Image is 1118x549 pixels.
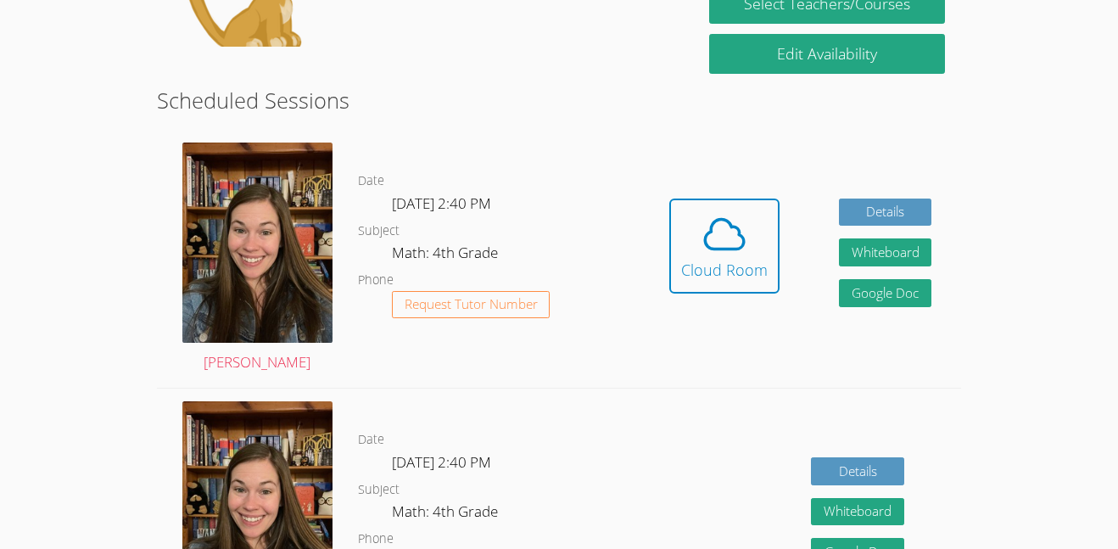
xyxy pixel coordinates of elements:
[839,238,932,266] button: Whiteboard
[392,291,551,319] button: Request Tutor Number
[392,193,491,213] span: [DATE] 2:40 PM
[157,84,962,116] h2: Scheduled Sessions
[182,143,333,375] a: [PERSON_NAME]
[811,498,904,526] button: Whiteboard
[392,452,491,472] span: [DATE] 2:40 PM
[392,500,501,529] dd: Math: 4th Grade
[839,279,932,307] a: Google Doc
[358,479,400,501] dt: Subject
[358,270,394,291] dt: Phone
[358,221,400,242] dt: Subject
[811,457,904,485] a: Details
[358,429,384,451] dt: Date
[669,199,780,294] button: Cloud Room
[839,199,932,227] a: Details
[681,258,768,282] div: Cloud Room
[392,241,501,270] dd: Math: 4th Grade
[709,34,945,74] a: Edit Availability
[182,143,333,343] img: avatar.png
[358,171,384,192] dt: Date
[405,298,538,311] span: Request Tutor Number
